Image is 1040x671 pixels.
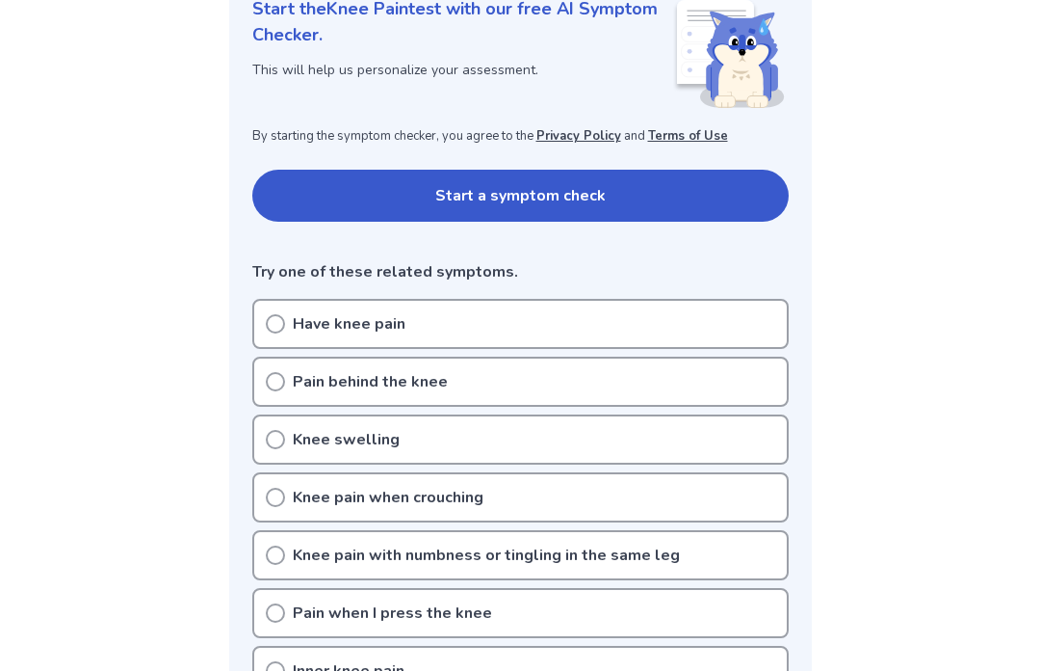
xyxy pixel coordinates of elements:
[252,260,789,283] p: Try one of these related symptoms.
[293,544,680,567] p: Knee pain with numbness or tingling in the same leg
[293,602,492,625] p: Pain when I press the knee
[252,127,789,147] p: By starting the symptom checker, you agree to the and
[293,312,405,335] p: Have knee pain
[293,370,448,393] p: Pain behind the knee
[536,127,621,145] a: Privacy Policy
[252,170,789,222] button: Start a symptom check
[252,60,673,80] p: This will help us personalize your assessment.
[648,127,728,145] a: Terms of Use
[293,428,400,451] p: Knee swelling
[293,486,483,509] p: Knee pain when crouching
